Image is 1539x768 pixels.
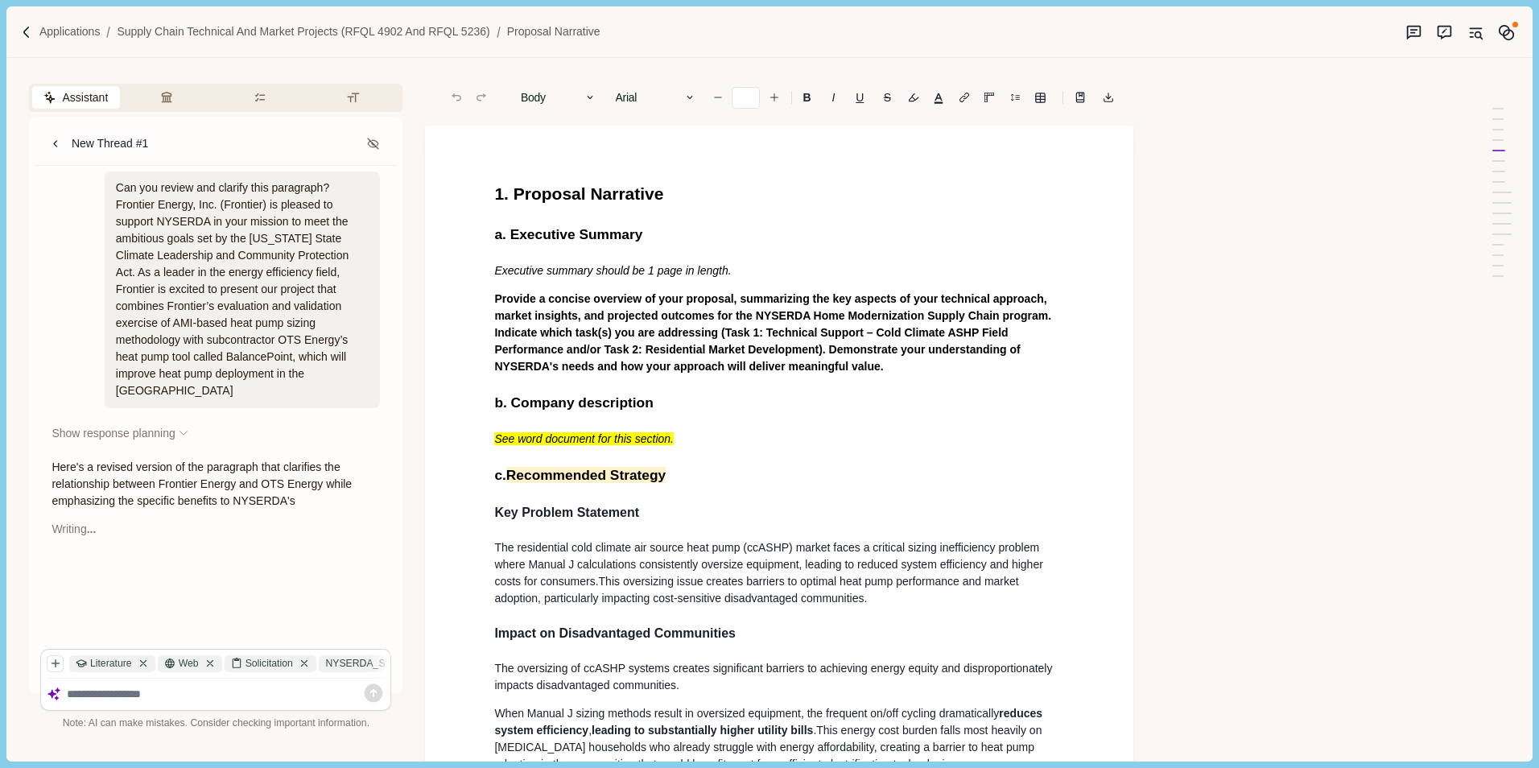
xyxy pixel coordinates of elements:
[225,655,316,672] div: Solicitation
[19,25,34,39] img: Forward slash icon
[978,86,1001,109] button: Adjust margins
[494,394,653,411] span: b. Company description
[494,184,663,203] span: 1. Proposal Narrative
[875,86,899,109] button: S
[494,292,1054,373] span: Provide a concise overview of your proposal, summarizing the key aspects of your technical approa...
[90,521,93,538] span: .
[494,575,1021,605] span: This oversizing issue creates barriers to optimal heat pump performance and market adoption, part...
[72,135,148,152] div: New Thread #1
[494,264,731,277] span: Executive summary should be 1 page in length.
[1097,86,1120,109] button: Export to docx
[794,86,819,109] button: B
[494,707,999,720] span: When Manual J sizing methods result in oversized equipment, the frequent on/off cycling dramatically
[707,86,729,109] button: Decrease font size
[40,716,391,731] div: Note: AI can make mistakes. Consider checking important information.
[52,425,175,442] span: Show response planning
[93,521,96,538] span: .
[52,521,380,538] div: Writing
[69,655,155,672] div: Literature
[319,655,466,672] div: NYSERDA_Supply ....docx
[813,724,816,737] span: .
[803,92,811,103] b: B
[588,724,592,737] span: ,
[62,89,108,106] span: Assistant
[822,86,844,109] button: I
[832,92,836,103] i: I
[494,506,639,519] span: Key Problem Statement
[1004,86,1026,109] button: Line height
[494,541,1046,588] span: The residential cold climate air source heat pump (ccASHP) market faces a critical sizing ineffic...
[592,724,813,737] span: leading to substantially higher utility bills
[470,86,493,109] button: Redo
[494,432,674,445] span: See word document for this section.
[507,23,600,40] a: Proposal Narrative
[445,86,468,109] button: Undo
[494,626,736,640] span: Impact on Disadvantaged Communities
[39,23,101,40] a: Applications
[1029,86,1051,109] button: Line height
[1069,86,1091,109] button: Line height
[494,226,642,242] span: a. Executive Summary
[117,23,489,40] a: Supply Chain Technical and Market Projects (RFQL 4902 and RFQL 5236)
[52,459,380,510] p: Here's a revised version of the paragraph that clarifies the relationship between Frontier Energy...
[100,25,117,39] img: Forward slash icon
[494,707,1046,737] span: reduces system efficiency
[953,86,976,109] button: Line height
[856,92,864,103] u: U
[506,467,666,483] span: Recommended Strategy
[490,25,507,39] img: Forward slash icon
[763,86,786,109] button: Increase font size
[105,171,381,408] div: Can you review and clarify this paragraph? Frontier Energy, Inc. (Frontier) is pleased to support...
[494,662,1055,692] span: The oversizing of ccASHP systems creates significant barriers to achieving energy equity and disp...
[494,467,666,483] span: c.
[884,92,891,103] s: S
[158,655,221,672] div: Web
[513,86,604,109] button: Body
[848,86,873,109] button: U
[607,86,703,109] button: Arial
